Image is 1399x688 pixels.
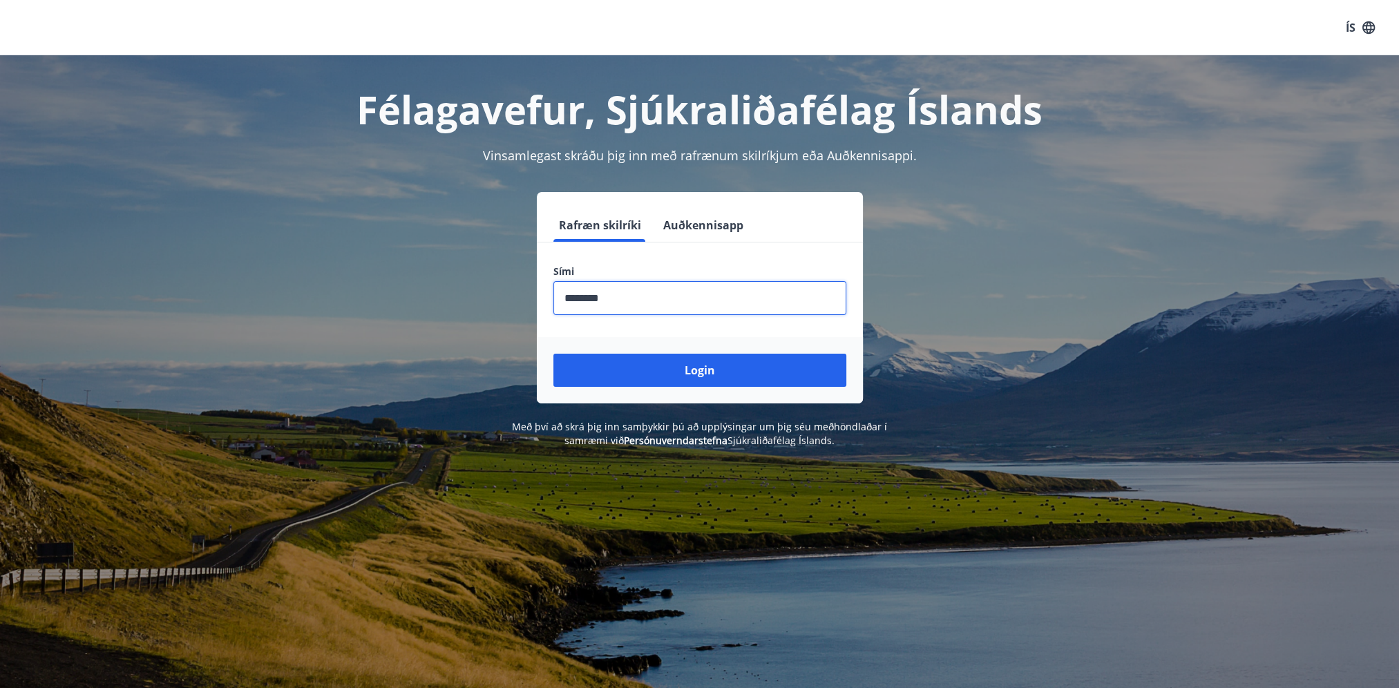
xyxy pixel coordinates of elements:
[512,420,887,447] span: Með því að skrá þig inn samþykkir þú að upplýsingar um þig séu meðhöndlaðar í samræmi við Sjúkral...
[553,265,846,278] label: Sími
[483,147,917,164] span: Vinsamlegast skráðu þig inn með rafrænum skilríkjum eða Auðkennisappi.
[219,83,1181,135] h1: Félagavefur, Sjúkraliðafélag Íslands
[1338,15,1382,40] button: ÍS
[553,354,846,387] button: Login
[658,209,749,242] button: Auðkennisapp
[553,209,647,242] button: Rafræn skilríki
[624,434,727,447] a: Persónuverndarstefna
